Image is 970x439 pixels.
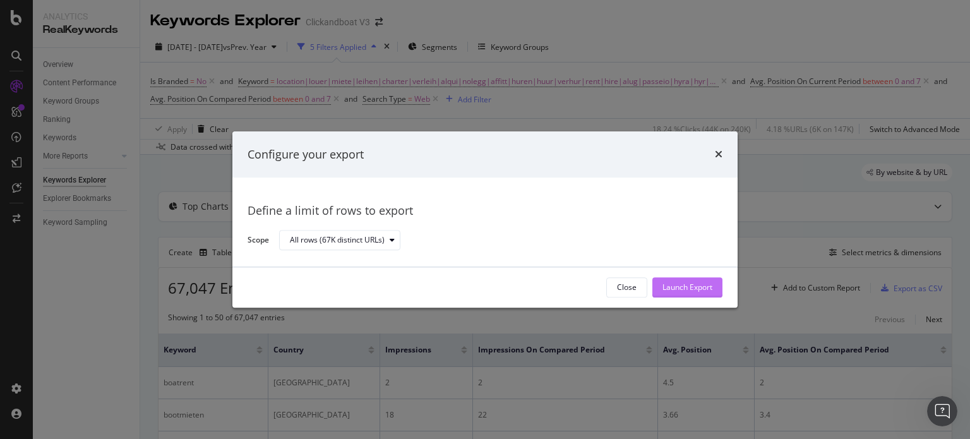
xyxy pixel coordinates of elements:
div: times [715,147,722,163]
div: modal [232,131,738,308]
div: Define a limit of rows to export [248,203,722,220]
iframe: Intercom live chat [927,396,957,426]
button: Close [606,277,647,298]
div: Launch Export [662,282,712,293]
div: Close [617,282,637,293]
label: Scope [248,234,269,248]
div: Configure your export [248,147,364,163]
div: All rows (67K distinct URLs) [290,237,385,244]
button: Launch Export [652,277,722,298]
button: All rows (67K distinct URLs) [279,231,400,251]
